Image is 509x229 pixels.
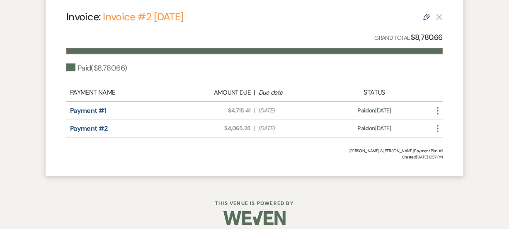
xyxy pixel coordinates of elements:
span: [DATE] [258,124,324,133]
span: Created: [DATE] 12:37 PM [66,154,443,160]
div: on [DATE] [328,106,420,115]
span: $4,065.25 [185,124,251,133]
span: Paid [358,124,369,132]
div: Due date [259,88,324,97]
div: | [181,88,328,97]
a: Invoice #2 [DATE] [103,10,183,24]
span: [DATE] [258,106,324,115]
div: [PERSON_NAME] & [PERSON_NAME] Payment Plan #1 [66,148,443,154]
div: Amount Due [185,88,250,97]
strong: $8,780.66 [411,32,443,42]
h4: Invoice: [66,10,183,24]
div: on [DATE] [328,124,420,133]
a: Payment #2 [70,124,108,133]
div: Status [328,88,420,97]
div: Paid ( $8,780.66 ) [66,63,127,74]
div: Payment Name [70,88,181,97]
button: This payment plan cannot be deleted because it contains links that have been paid through Weven’s... [436,13,443,20]
a: Payment #1 [70,106,107,115]
span: | [254,106,255,115]
span: $4,715.41 [185,106,251,115]
span: Paid [358,107,369,114]
p: Grand Total: [374,32,443,44]
span: | [254,124,255,133]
